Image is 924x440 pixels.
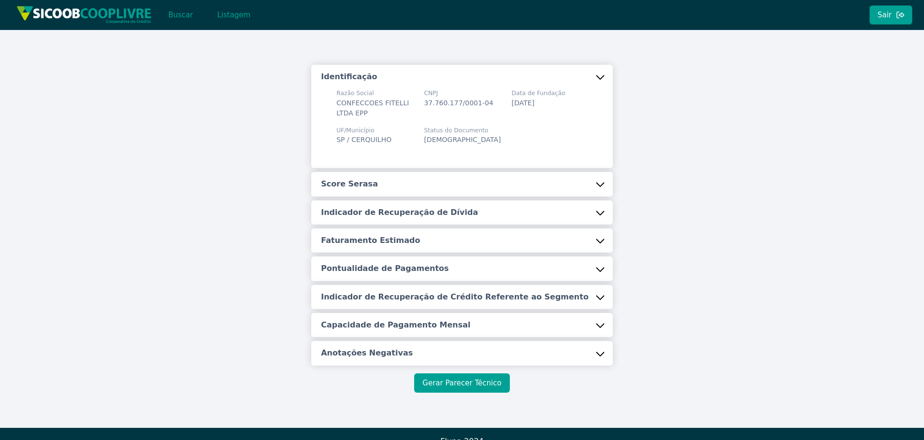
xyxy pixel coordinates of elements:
h5: Pontualidade de Pagamentos [321,263,448,274]
button: Indicador de Recuperação de Crédito Referente ao Segmento [311,285,613,309]
h5: Faturamento Estimado [321,235,420,246]
img: img/sicoob_cooplivre.png [16,6,152,24]
button: Indicador de Recuperação de Dívida [311,200,613,225]
h5: Score Serasa [321,179,378,189]
h5: Indicador de Recuperação de Dívida [321,207,478,218]
button: Score Serasa [311,172,613,196]
span: [DEMOGRAPHIC_DATA] [424,136,501,143]
h5: Anotações Negativas [321,348,413,358]
span: CNPJ [424,89,493,98]
h5: Capacidade de Pagamento Mensal [321,320,470,330]
button: Anotações Negativas [311,341,613,365]
button: Sair [869,5,912,25]
button: Faturamento Estimado [311,228,613,253]
button: Capacidade de Pagamento Mensal [311,313,613,337]
button: Listagem [209,5,259,25]
button: Pontualidade de Pagamentos [311,256,613,281]
span: [DATE] [512,99,534,107]
button: Identificação [311,65,613,89]
button: Gerar Parecer Técnico [414,373,509,393]
span: Data de Fundação [512,89,565,98]
button: Buscar [160,5,201,25]
span: UF/Município [336,126,391,135]
span: Razão Social [336,89,412,98]
span: SP / CERQUILHO [336,136,391,143]
h5: Identificação [321,71,377,82]
span: CONFECCOES FITELLI LTDA EPP [336,99,409,117]
h5: Indicador de Recuperação de Crédito Referente ao Segmento [321,292,589,302]
span: 37.760.177/0001-04 [424,99,493,107]
span: Status do Documento [424,126,501,135]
